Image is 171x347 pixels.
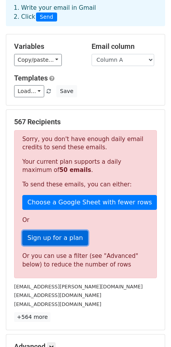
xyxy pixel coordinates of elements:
[132,309,171,347] iframe: Chat Widget
[14,292,101,298] small: [EMAIL_ADDRESS][DOMAIN_NAME]
[14,85,44,97] a: Load...
[59,166,91,173] strong: 50 emails
[14,54,62,66] a: Copy/paste...
[36,13,57,22] span: Send
[14,312,50,322] a: +564 more
[56,85,77,97] button: Save
[22,252,149,269] div: Or you can use a filter (see "Advanced" below) to reduce the number of rows
[22,158,149,174] p: Your current plan supports a daily maximum of .
[22,135,149,152] p: Sorry, you don't have enough daily email credits to send these emails.
[22,231,88,245] a: Sign up for a plan
[22,181,149,189] p: To send these emails, you can either:
[22,195,157,210] a: Choose a Google Sheet with fewer rows
[14,118,157,126] h5: 567 Recipients
[8,4,163,21] div: 1. Write your email in Gmail 2. Click
[14,42,80,51] h5: Variables
[14,284,143,290] small: [EMAIL_ADDRESS][PERSON_NAME][DOMAIN_NAME]
[14,301,101,307] small: [EMAIL_ADDRESS][DOMAIN_NAME]
[22,216,149,224] p: Or
[132,309,171,347] div: Widget de chat
[92,42,157,51] h5: Email column
[14,74,48,82] a: Templates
